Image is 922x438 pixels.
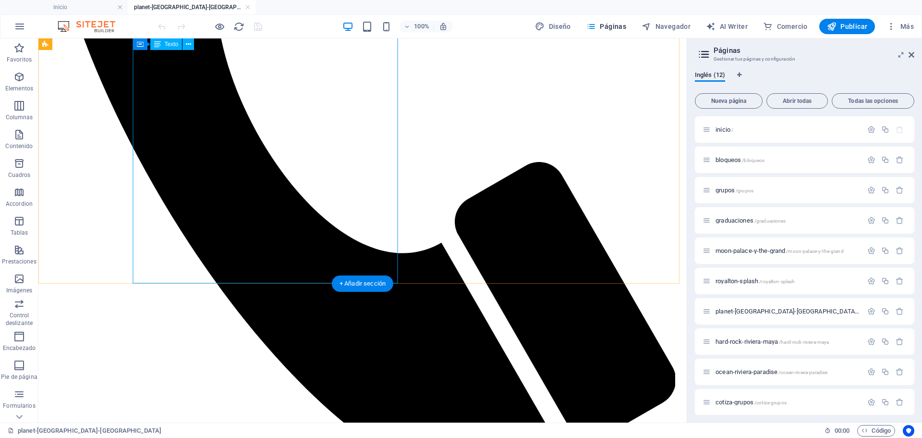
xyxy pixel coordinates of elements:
[11,229,28,237] p: Tablas
[867,338,875,346] div: Configuración
[896,186,904,194] div: Eliminar
[2,258,36,265] p: Prestaciones
[6,287,32,294] p: Imágenes
[400,21,434,32] button: 100%
[713,399,862,405] div: cotiza-grupos/cotiza-grupos
[841,427,843,434] span: :
[695,93,763,109] button: Nueva página
[881,368,889,376] div: Duplicar
[779,339,829,345] span: /hard-rock-riviera-maya
[896,277,904,285] div: Eliminar
[867,368,875,376] div: Configuración
[896,247,904,255] div: Eliminar
[716,156,764,163] span: bloqueos
[702,19,752,34] button: AI Writer
[881,247,889,255] div: Duplicar
[742,158,764,163] span: /bloqueos
[233,21,244,32] i: Volver a cargar página
[713,369,862,375] div: ocean-riviera-paradise/ocean-riviera-paradise
[759,19,812,34] button: Comercio
[439,22,448,31] i: Al redimensionar, ajustar el nivel de zoom automáticamente para ajustarse al dispositivo elegido.
[881,338,889,346] div: Duplicar
[716,338,829,345] span: Haz clic para abrir la página
[1,373,37,381] p: Pie de página
[713,278,862,284] div: royalton-splash/royalton-splash
[3,402,35,410] p: Formularios
[881,398,889,406] div: Duplicar
[881,156,889,164] div: Duplicar
[699,98,758,104] span: Nueva página
[713,248,862,254] div: moon-palace-y-the-grand/moon-palace-y-the-grand
[896,368,904,376] div: Eliminar
[867,247,875,255] div: Configuración
[896,216,904,225] div: Eliminar
[835,425,849,437] span: 00 00
[638,19,694,34] button: Navegador
[759,279,795,284] span: /royalton-splash
[881,216,889,225] div: Duplicar
[5,85,33,92] p: Elementos
[881,307,889,315] div: Duplicar
[716,247,844,254] span: moon-palace-y-the-grand
[778,370,827,375] span: /ocean-riviera-paradise
[903,425,914,437] button: Usercentrics
[819,19,875,34] button: Publicar
[586,22,626,31] span: Páginas
[731,127,733,133] span: /
[706,22,748,31] span: AI Writer
[896,398,904,406] div: Eliminar
[713,338,862,345] div: hard-rock-riviera-maya/hard-rock-riviera-maya
[332,275,393,292] div: + Añadir sección
[531,19,575,34] div: Diseño (Ctrl+Alt+Y)
[8,425,161,437] a: Haz clic para cancelar la selección y doble clic para abrir páginas
[736,188,753,193] span: /grupos
[883,19,918,34] button: Más
[827,22,868,31] span: Publicar
[714,55,895,63] h3: Gestionar tus páginas y configuración
[896,125,904,134] div: La página principal no puede eliminarse
[716,368,827,375] span: Haz clic para abrir la página
[754,400,787,405] span: /cotiza-grupos
[886,22,914,31] span: Más
[713,126,862,133] div: inicio/
[881,186,889,194] div: Duplicar
[836,98,910,104] span: Todas las opciones
[716,399,787,406] span: Haz clic para abrir la página
[766,93,828,109] button: Abrir todas
[165,41,179,47] span: Texto
[881,277,889,285] div: Duplicar
[896,156,904,164] div: Eliminar
[716,217,786,224] span: graduaciones
[7,56,32,63] p: Favoritos
[861,425,891,437] span: Código
[867,186,875,194] div: Configuración
[825,425,850,437] h6: Tiempo de la sesión
[695,71,914,89] div: Pestañas de idiomas
[414,21,429,32] h6: 100%
[6,113,33,121] p: Columnas
[233,21,244,32] button: reload
[642,22,691,31] span: Navegador
[786,249,843,254] span: /moon-palace-y-the-grand
[714,46,914,55] h2: Páginas
[881,125,889,134] div: Duplicar
[754,218,786,224] span: /graduaciones
[695,69,725,83] span: Inglés (12)
[128,2,255,13] h4: planet-[GEOGRAPHIC_DATA]-[GEOGRAPHIC_DATA]
[5,142,33,150] p: Contenido
[896,338,904,346] div: Eliminar
[867,216,875,225] div: Configuración
[713,187,862,193] div: grupos/grupos
[867,307,875,315] div: Configuración
[3,344,36,352] p: Encabezado
[716,126,733,133] span: Haz clic para abrir la página
[713,308,862,314] div: planet-[GEOGRAPHIC_DATA]-[GEOGRAPHIC_DATA]/planet-[GEOGRAPHIC_DATA]-[GEOGRAPHIC_DATA]
[582,19,630,34] button: Páginas
[771,98,824,104] span: Abrir todas
[867,156,875,164] div: Configuración
[214,21,225,32] button: Haz clic para salir del modo de previsualización y seguir editando
[832,93,914,109] button: Todas las opciones
[716,187,753,194] span: Haz clic para abrir la página
[535,22,571,31] span: Diseño
[716,277,795,285] span: royalton-splash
